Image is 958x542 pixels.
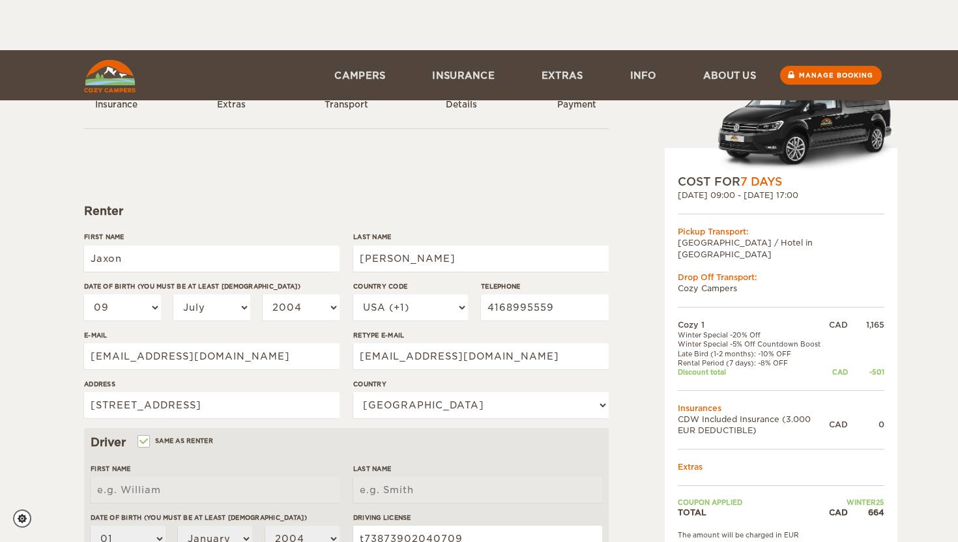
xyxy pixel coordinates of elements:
[829,507,848,518] div: CAD
[678,461,884,472] td: Extras
[717,74,897,174] img: Volkswagen-Caddy-MaxiCrew_.png
[353,464,602,474] label: Last Name
[848,419,884,430] div: 0
[353,379,609,389] label: Country
[353,513,602,522] label: Driving License
[665,85,897,174] div: Automatic
[353,330,609,340] label: Retype E-mail
[481,281,609,291] label: Telephone
[353,246,609,272] input: e.g. Smith
[518,50,607,100] a: Extras
[678,283,884,294] td: Cozy Campers
[353,477,602,503] input: e.g. Smith
[84,392,340,418] input: e.g. Street, City, Zip Code
[311,99,383,111] div: Transport
[829,419,848,430] div: CAD
[353,232,609,242] label: Last Name
[139,438,147,447] input: Same as renter
[84,330,340,340] label: E-mail
[139,435,213,447] label: Same as renter
[409,50,518,100] a: Insurance
[678,339,829,349] td: Winter Special -5% Off Countdown Boost
[84,379,340,389] label: Address
[196,99,267,111] div: Extras
[678,190,884,201] div: [DATE] 09:00 - [DATE] 17:00
[91,477,340,503] input: e.g. William
[311,50,409,100] a: Campers
[91,464,340,474] label: First Name
[829,498,884,507] td: WINTER25
[678,530,884,539] div: The amount will be charged in EUR
[91,513,340,522] label: Date of birth (You must be at least [DEMOGRAPHIC_DATA])
[84,246,340,272] input: e.g. William
[678,498,829,507] td: Coupon applied
[678,358,829,367] td: Rental Period (7 days): -8% OFF
[680,50,779,100] a: About us
[13,509,40,528] a: Cookie settings
[80,99,152,111] div: Insurance
[678,414,829,436] td: CDW Included Insurance (3.000 EUR DEDUCTIBLE)
[678,319,829,330] td: Cozy 1
[607,50,680,100] a: Info
[678,507,829,518] td: TOTAL
[84,343,340,369] input: e.g. example@example.com
[84,60,136,93] img: Cozy Campers
[829,367,848,377] div: CAD
[678,367,829,377] td: Discount total
[848,319,884,330] div: 1,165
[678,349,829,358] td: Late Bird (1-2 months): -10% OFF
[353,281,468,291] label: Country Code
[84,232,340,242] label: First Name
[780,66,882,85] a: Manage booking
[678,272,884,283] div: Drop Off Transport:
[426,99,497,111] div: Details
[829,319,848,330] div: CAD
[678,237,884,259] td: [GEOGRAPHIC_DATA] / Hotel in [GEOGRAPHIC_DATA]
[353,343,609,369] input: e.g. example@example.com
[740,175,782,188] span: 7 Days
[678,330,829,339] td: Winter Special -20% Off
[848,367,884,377] div: -501
[678,174,884,190] div: COST FOR
[678,226,884,237] div: Pickup Transport:
[848,507,884,518] div: 664
[541,99,613,111] div: Payment
[84,281,340,291] label: Date of birth (You must be at least [DEMOGRAPHIC_DATA])
[678,403,884,414] td: Insurances
[481,294,609,321] input: e.g. 1 234 567 890
[84,203,609,219] div: Renter
[91,435,602,450] div: Driver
